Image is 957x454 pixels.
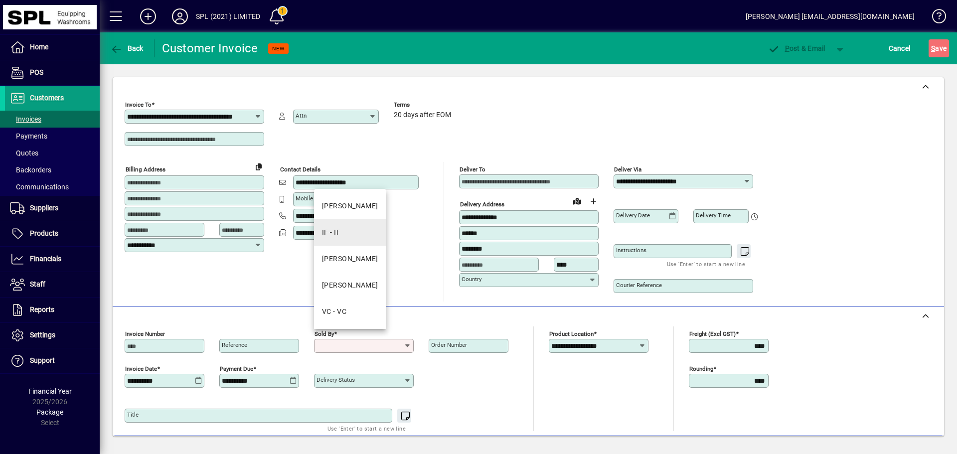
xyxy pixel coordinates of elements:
mat-label: Courier Reference [616,282,662,289]
span: Settings [30,331,55,339]
div: Customer Invoice [162,40,258,56]
mat-label: Instructions [616,247,646,254]
span: Financial Year [28,387,72,395]
button: Post & Email [763,39,830,57]
mat-hint: Use 'Enter' to start a new line [667,258,745,270]
a: Support [5,348,100,373]
mat-label: Invoice number [125,330,165,337]
a: Home [5,35,100,60]
span: NEW [272,45,285,52]
button: Add [132,7,164,25]
span: Reports [30,305,54,313]
button: Choose address [585,193,601,209]
div: [PERSON_NAME] [322,254,378,264]
button: Save [929,39,949,57]
a: Reports [5,298,100,322]
a: Suppliers [5,196,100,221]
span: POS [30,68,43,76]
mat-label: Deliver To [460,166,485,173]
span: Invoices [10,115,41,123]
span: Products [30,229,58,237]
div: SPL (2021) LIMITED [196,8,260,24]
a: Invoices [5,111,100,128]
mat-option: IF - IF [314,219,386,246]
span: Communications [10,183,69,191]
mat-label: Product location [549,330,594,337]
mat-hint: Use 'Enter' to start a new line [327,423,406,434]
a: Backorders [5,161,100,178]
mat-label: Deliver via [614,166,641,173]
mat-option: JA - JA [314,246,386,272]
a: Knowledge Base [925,2,945,34]
span: Support [30,356,55,364]
mat-label: Delivery status [317,376,355,383]
button: Back [108,39,146,57]
span: Suppliers [30,204,58,212]
span: Quotes [10,149,38,157]
mat-label: Mobile [296,195,313,202]
mat-label: Rounding [689,365,713,372]
mat-label: Invoice To [125,101,152,108]
mat-label: Freight (excl GST) [689,330,736,337]
mat-label: Delivery time [696,212,731,219]
mat-option: DH - DH [314,193,386,219]
span: Home [30,43,48,51]
span: Package [36,408,63,416]
mat-label: Payment due [220,365,253,372]
span: 20 days after EOM [394,111,451,119]
span: Back [110,44,144,52]
span: ave [931,40,947,56]
a: Communications [5,178,100,195]
span: Backorders [10,166,51,174]
a: Products [5,221,100,246]
span: ost & Email [768,44,825,52]
div: IF - IF [322,227,340,238]
div: [PERSON_NAME] [EMAIL_ADDRESS][DOMAIN_NAME] [746,8,915,24]
span: P [785,44,790,52]
a: Settings [5,323,100,348]
mat-label: Invoice date [125,365,157,372]
app-page-header-button: Back [100,39,155,57]
a: Quotes [5,145,100,161]
mat-label: Order number [431,341,467,348]
div: [PERSON_NAME] [322,201,378,211]
mat-label: Title [127,411,139,418]
a: Staff [5,272,100,297]
span: Customers [30,94,64,102]
a: View on map [569,193,585,209]
mat-label: Reference [222,341,247,348]
mat-label: Delivery date [616,212,650,219]
button: Copy to Delivery address [251,158,267,174]
mat-option: VC - VC [314,299,386,325]
a: Financials [5,247,100,272]
button: Cancel [886,39,913,57]
span: Cancel [889,40,911,56]
span: S [931,44,935,52]
mat-label: Attn [296,112,307,119]
span: Financials [30,255,61,263]
span: Terms [394,102,454,108]
div: [PERSON_NAME] [322,280,378,291]
mat-option: KC - KC [314,272,386,299]
mat-label: Country [462,276,481,283]
div: VC - VC [322,306,346,317]
span: Staff [30,280,45,288]
button: Profile [164,7,196,25]
mat-label: Sold by [315,330,334,337]
a: POS [5,60,100,85]
span: Payments [10,132,47,140]
a: Payments [5,128,100,145]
